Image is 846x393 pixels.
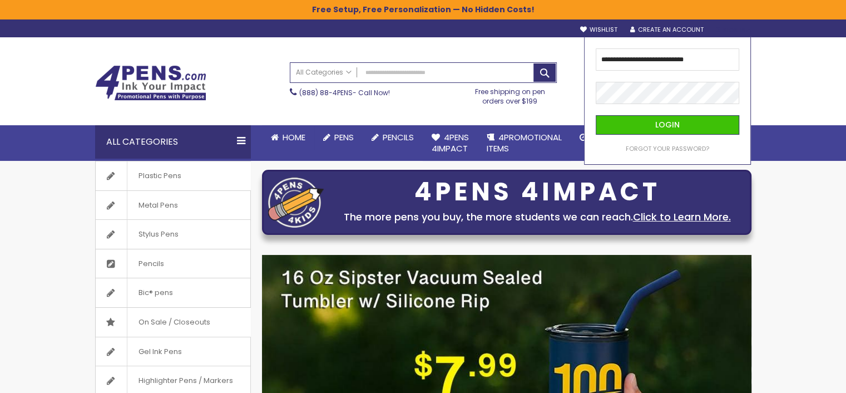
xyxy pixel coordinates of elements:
a: Click to Learn More. [633,210,731,224]
div: The more pens you buy, the more students we can reach. [329,209,745,225]
a: Rush [571,125,621,150]
a: Pencils [96,249,250,278]
a: 4PROMOTIONALITEMS [478,125,571,161]
button: Login [596,115,739,135]
span: 4Pens 4impact [432,131,469,154]
img: 4Pens Custom Pens and Promotional Products [95,65,206,101]
a: (888) 88-4PENS [299,88,353,97]
span: Forgot Your Password? [626,144,709,153]
a: Forgot Your Password? [626,145,709,153]
span: Pencils [383,131,414,143]
a: Wishlist [580,26,617,34]
span: - Call Now! [299,88,390,97]
a: All Categories [290,63,357,81]
a: On Sale / Closeouts [96,308,250,337]
img: four_pen_logo.png [268,177,324,228]
span: 4PROMOTIONAL ITEMS [487,131,562,154]
span: Pens [334,131,354,143]
div: All Categories [95,125,251,159]
span: On Sale / Closeouts [127,308,221,337]
div: Sign In [714,26,751,35]
a: Pens [314,125,363,150]
a: Gel Ink Pens [96,337,250,366]
a: 4Pens4impact [423,125,478,161]
a: Metal Pens [96,191,250,220]
span: Home [283,131,305,143]
a: Create an Account [630,26,703,34]
span: Login [655,119,680,130]
div: Free shipping on pen orders over $199 [463,83,557,105]
span: Pencils [127,249,175,278]
span: Gel Ink Pens [127,337,193,366]
a: Stylus Pens [96,220,250,249]
a: Home [262,125,314,150]
span: Plastic Pens [127,161,192,190]
span: Bic® pens [127,278,184,307]
span: Metal Pens [127,191,189,220]
a: Bic® pens [96,278,250,307]
div: 4PENS 4IMPACT [329,180,745,204]
span: All Categories [296,68,352,77]
a: Pencils [363,125,423,150]
a: Plastic Pens [96,161,250,190]
span: Stylus Pens [127,220,190,249]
